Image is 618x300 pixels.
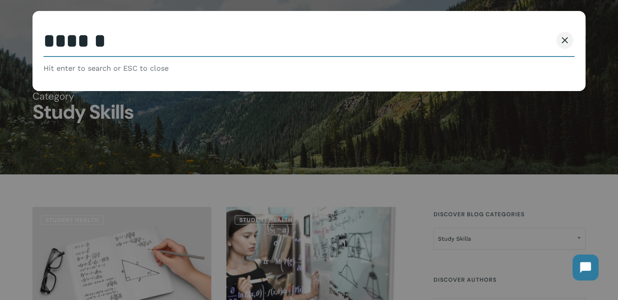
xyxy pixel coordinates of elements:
[43,63,169,73] span: Hit enter to search or ESC to close
[434,207,585,222] h4: Discover Blog Categories
[234,215,297,225] a: Student Health
[43,26,575,57] input: Search
[434,272,585,287] h4: Discover Authors
[564,246,607,289] iframe: Chatbot
[41,215,104,225] a: Student Health
[33,102,585,122] h1: Study Skills
[434,230,585,247] span: Study Skills
[33,90,74,102] span: Category
[434,228,585,250] span: Study Skills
